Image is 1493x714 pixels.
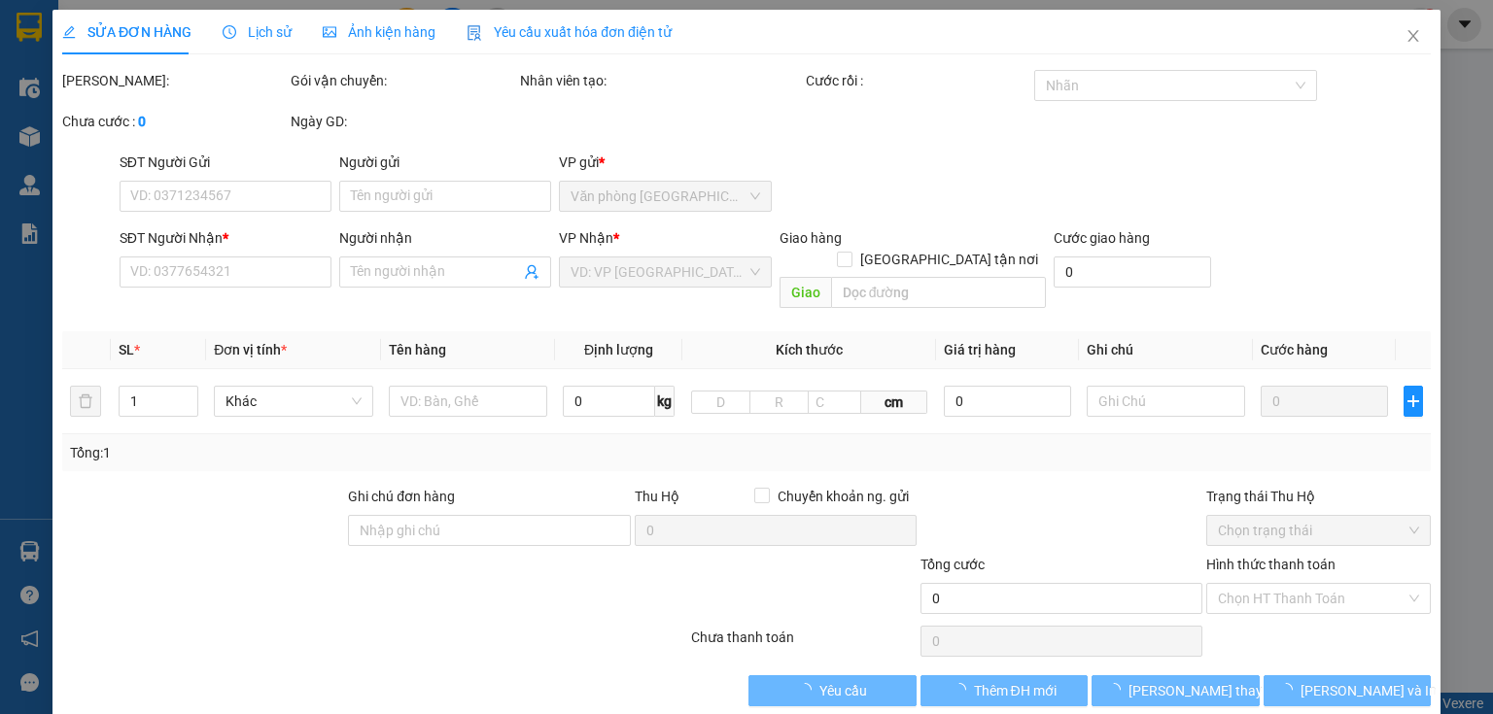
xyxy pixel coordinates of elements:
[120,227,331,249] div: SĐT Người Nhận
[749,391,809,414] input: R
[559,230,613,246] span: VP Nhận
[70,442,577,463] div: Tổng: 1
[1079,331,1254,369] th: Ghi chú
[559,152,771,173] div: VP gửi
[830,277,1046,308] input: Dọc đường
[1264,675,1432,706] button: [PERSON_NAME] và In
[852,249,1046,270] span: [GEOGRAPHIC_DATA] tận nơi
[1218,516,1419,545] span: Chọn trạng thái
[571,182,759,211] span: Văn phòng Đà Nẵng
[138,114,146,129] b: 0
[339,227,551,249] div: Người nhận
[520,70,802,91] div: Nhân viên tạo:
[1261,342,1328,357] span: Cước hàng
[779,277,830,308] span: Giao
[348,489,455,504] label: Ghi chú đơn hàng
[223,24,292,40] span: Lịch sử
[920,557,985,572] span: Tổng cước
[119,342,134,357] span: SL
[748,675,917,706] button: Yêu cầu
[952,683,973,697] span: loading
[1386,10,1441,64] button: Close
[689,627,918,661] div: Chưa thanh toán
[1054,256,1211,288] input: Cước giao hàng
[1405,393,1422,409] span: plus
[291,70,515,91] div: Gói vận chuyển:
[388,342,445,357] span: Tên hàng
[944,342,1016,357] span: Giá trị hàng
[770,486,917,507] span: Chuyển khoản ng. gửi
[1406,28,1421,44] span: close
[1261,386,1388,417] input: 0
[1054,230,1150,246] label: Cước giao hàng
[291,111,515,132] div: Ngày GD:
[223,25,236,39] span: clock-circle
[798,683,819,697] span: loading
[1206,486,1431,507] div: Trạng thái Thu Hộ
[1279,683,1301,697] span: loading
[62,70,287,91] div: [PERSON_NAME]:
[1404,386,1423,417] button: plus
[70,386,101,417] button: delete
[819,680,867,701] span: Yêu cầu
[62,25,76,39] span: edit
[655,386,675,417] span: kg
[1206,557,1336,572] label: Hình thức thanh toán
[214,342,287,357] span: Đơn vị tính
[808,391,861,414] input: C
[634,489,678,504] span: Thu Hộ
[1087,386,1246,417] input: Ghi Chú
[467,25,482,41] img: icon
[1128,680,1284,701] span: [PERSON_NAME] thay đổi
[467,24,672,40] span: Yêu cầu xuất hóa đơn điện tử
[806,70,1030,91] div: Cước rồi :
[62,24,191,40] span: SỬA ĐƠN HÀNG
[584,342,653,357] span: Định lượng
[62,111,287,132] div: Chưa cước :
[779,230,841,246] span: Giao hàng
[226,387,362,416] span: Khác
[1301,680,1437,701] span: [PERSON_NAME] và In
[1092,675,1260,706] button: [PERSON_NAME] thay đổi
[920,675,1089,706] button: Thêm ĐH mới
[691,391,750,414] input: D
[776,342,843,357] span: Kích thước
[861,391,926,414] span: cm
[120,152,331,173] div: SĐT Người Gửi
[323,25,336,39] span: picture
[388,386,547,417] input: VD: Bàn, Ghế
[1107,683,1128,697] span: loading
[973,680,1056,701] span: Thêm ĐH mới
[524,264,539,280] span: user-add
[323,24,435,40] span: Ảnh kiện hàng
[339,152,551,173] div: Người gửi
[348,515,630,546] input: Ghi chú đơn hàng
